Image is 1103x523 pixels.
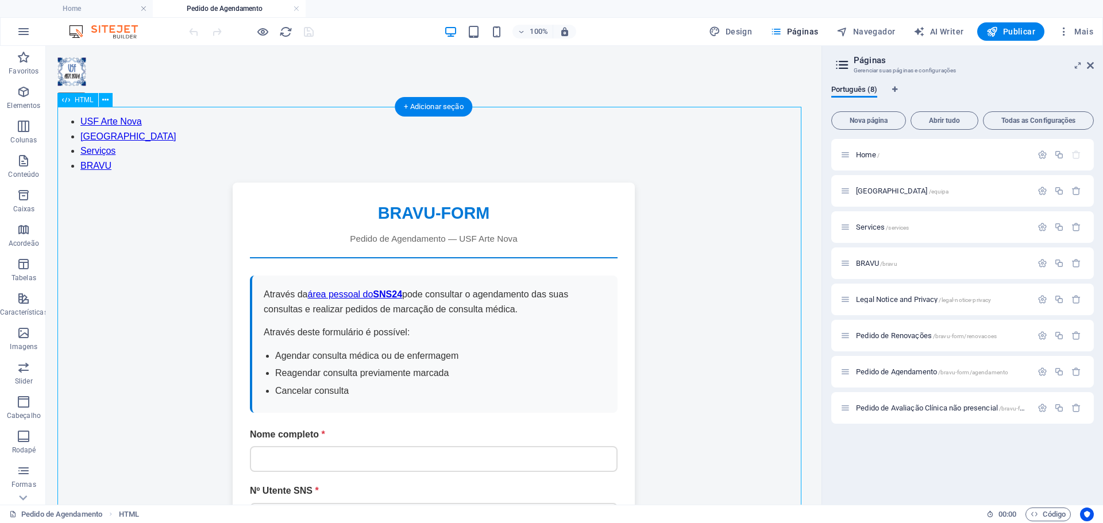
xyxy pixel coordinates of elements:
h6: Tempo de sessão [986,507,1017,521]
div: Configurações [1038,186,1047,196]
span: Clique para selecionar. Clique duas vezes para editar [119,507,139,521]
button: Abrir tudo [911,111,978,130]
nav: breadcrumb [119,507,139,521]
button: Todas as Configurações [983,111,1094,130]
div: Remover [1071,331,1081,340]
div: Legal Notice and Privacy/legal-notice-privacy [853,296,1032,303]
button: 100% [512,25,553,38]
div: [GEOGRAPHIC_DATA]/equipa [853,187,1032,195]
i: Ao redimensionar, ajusta automaticamente o nível de zoom para caber no dispositivo escolhido. [560,26,570,37]
span: Nova página [836,117,901,124]
img: Editor Logo [66,25,152,38]
span: : [1006,510,1008,518]
span: Publicar [986,26,1035,37]
p: Slider [15,377,33,386]
h6: 100% [530,25,548,38]
span: Clique para abrir a página [856,295,991,304]
div: Configurações [1038,403,1047,413]
div: Remover [1071,367,1081,377]
div: Remover [1071,222,1081,232]
span: Código [1031,507,1066,521]
button: reload [279,25,292,38]
button: Páginas [766,22,823,41]
div: Home/ [853,151,1032,158]
span: AI Writer [913,26,963,37]
span: Navegador [836,26,895,37]
button: Clique aqui para sair do modo de visualização e continuar editando [256,25,269,38]
p: Tabelas [11,273,36,282]
div: Configurações [1038,295,1047,304]
button: Publicar [977,22,1044,41]
div: Configurações [1038,150,1047,160]
span: /bravu-form/renovacoes [933,333,997,339]
button: Navegador [832,22,900,41]
div: + Adicionar seção [395,97,472,117]
span: Português (8) [831,83,877,99]
div: Duplicar [1054,186,1064,196]
div: A página inicial não pode ser excluída [1071,150,1081,160]
span: Clique para abrir a página [856,150,880,159]
h3: Gerenciar suas páginas e configurações [854,65,1071,76]
div: BRAVU/bravu [853,259,1032,267]
i: Recarregar página [279,25,292,38]
span: 00 00 [998,507,1016,521]
div: Duplicar [1054,331,1064,340]
div: Duplicar [1054,403,1064,413]
div: Remover [1071,295,1081,304]
div: Pedido de Avaliação Clínica não presencial/bravu-form/avaliacao [853,404,1032,412]
p: Cabeçalho [7,411,41,420]
span: Design [709,26,752,37]
p: Conteúdo [8,170,39,179]
div: Duplicar [1054,295,1064,304]
span: Abrir tudo [916,117,973,124]
p: Caixas [13,204,35,214]
div: Remover [1071,403,1081,413]
span: /bravu-form/agendamento [938,369,1008,375]
span: Clique para abrir a página [856,223,909,231]
h4: Pedido de Agendamento [153,2,306,15]
button: Design [704,22,757,41]
div: Pedido de Renovações/bravu-form/renovacoes [853,332,1032,339]
span: / [877,152,880,158]
span: /services [886,224,909,231]
div: Duplicar [1054,150,1064,160]
h2: Páginas [854,55,1094,65]
div: Remover [1071,258,1081,268]
div: Duplicar [1054,258,1064,268]
span: /equipa [929,188,949,195]
span: /bravu [880,261,897,267]
div: Duplicar [1054,367,1064,377]
span: Clique para abrir a página [856,259,897,268]
div: Configurações [1038,258,1047,268]
div: Services/services [853,223,1032,231]
div: Configurações [1038,331,1047,340]
div: Pedido de Agendamento/bravu-form/agendamento [853,368,1032,375]
span: Mais [1058,26,1093,37]
div: Configurações [1038,222,1047,232]
p: Formas [11,480,36,489]
div: Remover [1071,186,1081,196]
span: Páginas [770,26,818,37]
span: /bravu-form/avaliacao [999,405,1056,412]
div: Duplicar [1054,222,1064,232]
span: Todas as Configurações [988,117,1089,124]
p: Colunas [10,135,37,145]
button: Mais [1054,22,1098,41]
a: Clique para cancelar a seleção. Clique duas vezes para abrir as Páginas [9,507,102,521]
p: Imagens [10,342,37,351]
button: AI Writer [909,22,968,41]
span: HTML [75,96,94,103]
span: Clique para abrir a página [856,404,1056,412]
span: /legal-notice-privacy [939,297,991,303]
button: Nova página [831,111,906,130]
span: Clique para abrir a página [856,331,997,340]
span: Clique para abrir a página [856,187,948,195]
p: Acordeão [9,239,39,248]
div: Guia de Idiomas [831,85,1094,107]
p: Rodapé [12,445,36,455]
p: Favoritos [9,67,38,76]
span: Clique para abrir a página [856,367,1008,376]
button: Usercentrics [1080,507,1094,521]
div: Design (Ctrl+Alt+Y) [704,22,757,41]
div: Configurações [1038,367,1047,377]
